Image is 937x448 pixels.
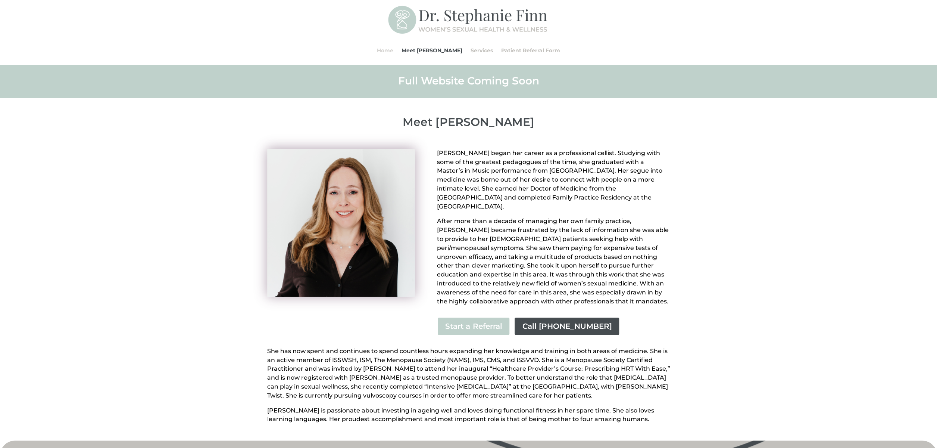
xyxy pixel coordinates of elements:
p: [PERSON_NAME] is passionate about investing in ageing well and loves doing functional fitness in ... [267,406,670,424]
a: Home [377,36,393,65]
a: Call [PHONE_NUMBER] [514,317,620,336]
a: Meet [PERSON_NAME] [402,36,462,65]
a: Patient Referral Form [501,36,560,65]
p: She has now spent and continues to spend countless hours expanding her knowledge and training in ... [267,347,670,406]
p: [PERSON_NAME] began her career as a professional cellist. Studying with some of the greatest peda... [437,149,670,217]
p: Meet [PERSON_NAME] [267,115,670,129]
a: Services [471,36,493,65]
p: After more than a decade of managing her own family practice, [PERSON_NAME] became frustrated by ... [437,217,670,306]
h2: Full Website Coming Soon [267,74,670,91]
a: Start a Referral [437,317,510,336]
img: Stephanie Finn Headshot 02 [267,149,415,297]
